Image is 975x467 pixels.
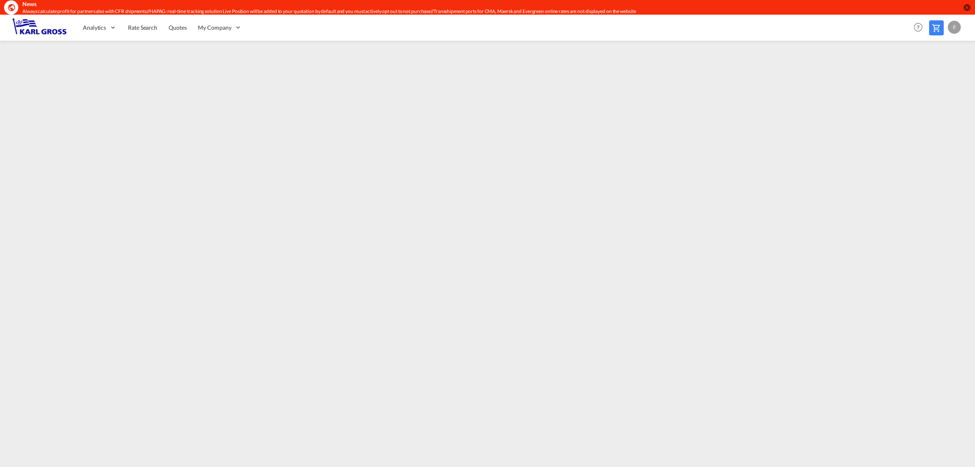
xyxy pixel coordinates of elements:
[163,14,192,41] a: Quotes
[12,18,67,37] img: 3269c73066d711f095e541db4db89301.png
[963,3,971,11] button: icon-close-circle
[911,20,925,34] span: Help
[128,24,157,31] span: Rate Search
[77,14,122,41] div: Analytics
[7,3,15,11] md-icon: icon-earth
[169,24,186,31] span: Quotes
[22,8,826,15] div: Always calculate profit for partners also with CFR shipments//HAPAG: real-time tracking solution ...
[198,24,231,32] span: My Company
[948,21,961,34] div: F
[192,14,247,41] div: My Company
[122,14,163,41] a: Rate Search
[911,20,929,35] div: Help
[83,24,106,32] span: Analytics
